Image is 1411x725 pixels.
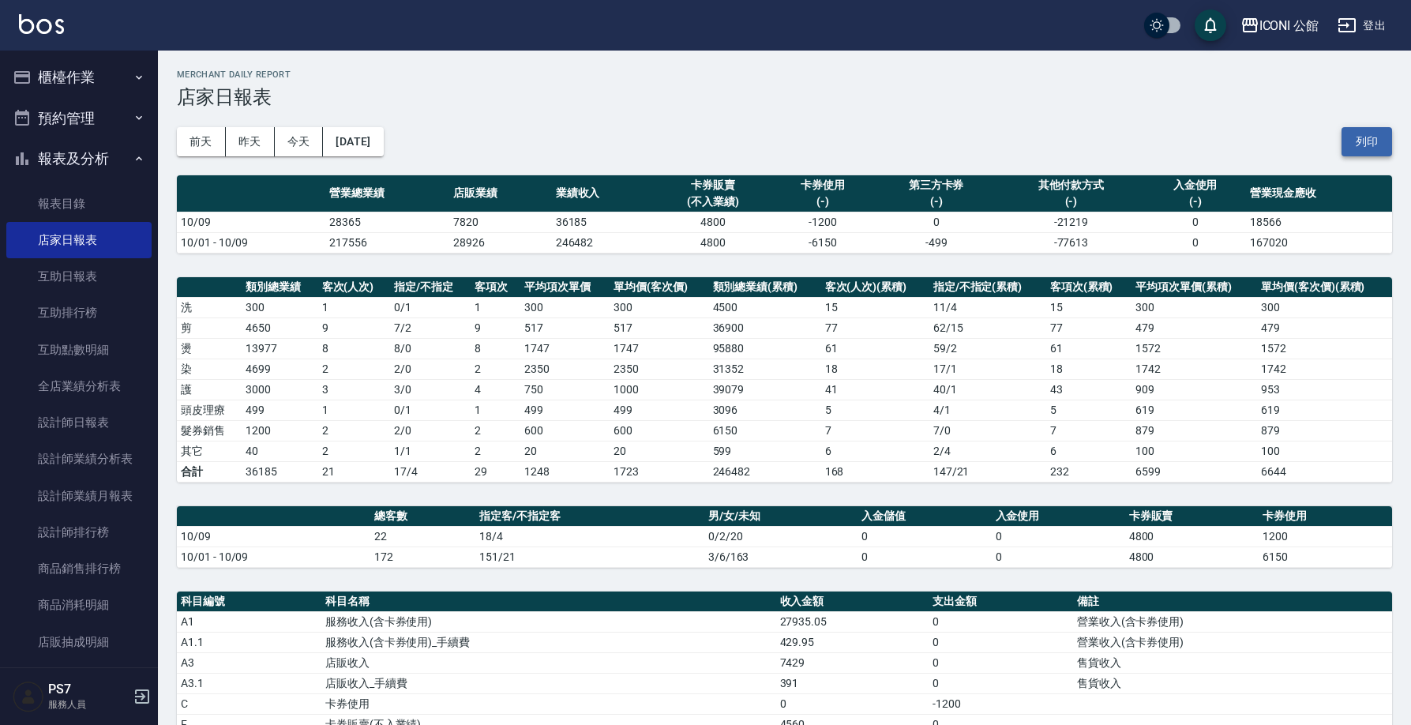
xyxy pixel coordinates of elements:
[610,441,708,461] td: 20
[1257,379,1392,400] td: 953
[821,379,929,400] td: 41
[177,232,325,253] td: 10/01 - 10/09
[177,611,321,632] td: A1
[177,400,242,420] td: 頭皮理療
[6,624,152,660] a: 店販抽成明細
[370,506,475,527] th: 總客數
[992,526,1125,547] td: 0
[1131,359,1257,379] td: 1742
[654,212,771,232] td: 4800
[177,441,242,461] td: 其它
[242,420,317,441] td: 1200
[775,177,870,193] div: 卡券使用
[709,400,821,420] td: 3096
[776,592,929,612] th: 收入金額
[177,277,1392,483] table: a dense table
[610,420,708,441] td: 600
[471,297,520,317] td: 1
[1144,212,1247,232] td: 0
[6,368,152,404] a: 全店業績分析表
[449,212,552,232] td: 7820
[1073,632,1392,652] td: 營業收入(含卡券使用)
[6,258,152,295] a: 互助日報表
[390,317,471,338] td: 7 / 2
[370,547,475,567] td: 172
[1131,441,1257,461] td: 100
[242,277,317,298] th: 類別總業績
[610,317,708,338] td: 517
[390,461,471,482] td: 17/4
[929,420,1046,441] td: 7 / 0
[177,127,226,156] button: 前天
[226,127,275,156] button: 昨天
[1073,673,1392,693] td: 售貨收入
[318,338,390,359] td: 8
[1131,297,1257,317] td: 300
[1259,547,1392,567] td: 6150
[1246,232,1392,253] td: 167020
[177,652,321,673] td: A3
[321,693,776,714] td: 卡券使用
[471,359,520,379] td: 2
[177,632,321,652] td: A1.1
[318,461,390,482] td: 21
[929,632,1073,652] td: 0
[1257,441,1392,461] td: 100
[475,506,704,527] th: 指定客/不指定客
[929,461,1046,482] td: 147/21
[449,232,552,253] td: 28926
[821,441,929,461] td: 6
[520,400,610,420] td: 499
[471,277,520,298] th: 客項次
[1073,592,1392,612] th: 備註
[6,550,152,587] a: 商品銷售排行榜
[471,461,520,482] td: 29
[177,420,242,441] td: 髮券銷售
[520,297,610,317] td: 300
[6,441,152,477] a: 設計師業績分析表
[709,379,821,400] td: 39079
[929,317,1046,338] td: 62 / 15
[6,98,152,139] button: 預約管理
[318,359,390,379] td: 2
[177,379,242,400] td: 護
[821,338,929,359] td: 61
[318,400,390,420] td: 1
[6,186,152,222] a: 報表目錄
[318,297,390,317] td: 1
[929,611,1073,632] td: 0
[177,69,1392,80] h2: Merchant Daily Report
[321,652,776,673] td: 店販收入
[1046,420,1131,441] td: 7
[177,175,1392,254] table: a dense table
[1131,317,1257,338] td: 479
[177,317,242,338] td: 剪
[929,277,1046,298] th: 指定/不指定(累積)
[821,420,929,441] td: 7
[1131,400,1257,420] td: 619
[370,526,475,547] td: 22
[242,317,317,338] td: 4650
[610,297,708,317] td: 300
[552,175,655,212] th: 業績收入
[1131,379,1257,400] td: 909
[390,359,471,379] td: 2 / 0
[6,478,152,514] a: 設計師業績月報表
[520,420,610,441] td: 600
[1046,461,1131,482] td: 232
[1195,9,1226,41] button: save
[658,193,767,210] div: (不入業績)
[878,177,994,193] div: 第三方卡券
[874,232,998,253] td: -499
[321,592,776,612] th: 科目名稱
[1257,400,1392,420] td: 619
[321,632,776,652] td: 服務收入(含卡券使用)_手續費
[1131,277,1257,298] th: 平均項次單價(累積)
[929,652,1073,673] td: 0
[1259,526,1392,547] td: 1200
[709,338,821,359] td: 95880
[6,587,152,623] a: 商品消耗明細
[1131,338,1257,359] td: 1572
[177,547,370,567] td: 10/01 - 10/09
[177,693,321,714] td: C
